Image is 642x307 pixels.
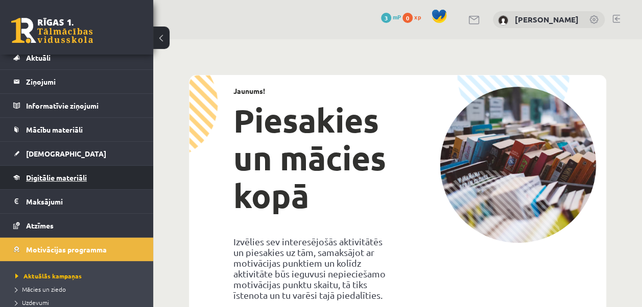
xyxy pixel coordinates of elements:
[15,285,143,294] a: Mācies un ziedo
[15,285,66,293] span: Mācies un ziedo
[26,53,51,62] span: Aktuāli
[393,13,401,21] span: mP
[15,272,82,280] span: Aktuālās kampaņas
[13,70,140,93] a: Ziņojumi
[11,18,93,43] a: Rīgas 1. Tālmācības vidusskola
[402,13,413,23] span: 0
[26,94,140,117] legend: Informatīvie ziņojumi
[13,190,140,213] a: Maksājumi
[15,298,49,306] span: Uzdevumi
[13,166,140,189] a: Digitālie materiāli
[13,46,140,69] a: Aktuāli
[381,13,401,21] a: 3 mP
[26,221,54,230] span: Atzīmes
[26,125,83,134] span: Mācību materiāli
[13,238,140,261] a: Motivācijas programma
[13,118,140,141] a: Mācību materiāli
[402,13,426,21] a: 0 xp
[26,70,140,93] legend: Ziņojumi
[26,149,106,158] span: [DEMOGRAPHIC_DATA]
[13,142,140,165] a: [DEMOGRAPHIC_DATA]
[381,13,391,23] span: 3
[13,94,140,117] a: Informatīvie ziņojumi
[233,101,390,215] h1: Piesakies un mācies kopā
[233,86,265,95] strong: Jaunums!
[26,190,140,213] legend: Maksājumi
[233,236,390,300] p: Izvēlies sev interesējošās aktivitātēs un piesakies uz tām, samaksājot ar motivācijas punktiem un...
[498,15,508,25] img: Estere Naudiņa-Dannenberga
[26,245,107,254] span: Motivācijas programma
[515,14,579,24] a: [PERSON_NAME]
[414,13,421,21] span: xp
[13,214,140,237] a: Atzīmes
[26,173,87,182] span: Digitālie materiāli
[440,87,596,243] img: campaign-image-1c4f3b39ab1f89d1fca25a8facaab35ebc8e40cf20aedba61fd73fb4233361ac.png
[15,271,143,280] a: Aktuālās kampaņas
[15,298,143,307] a: Uzdevumi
